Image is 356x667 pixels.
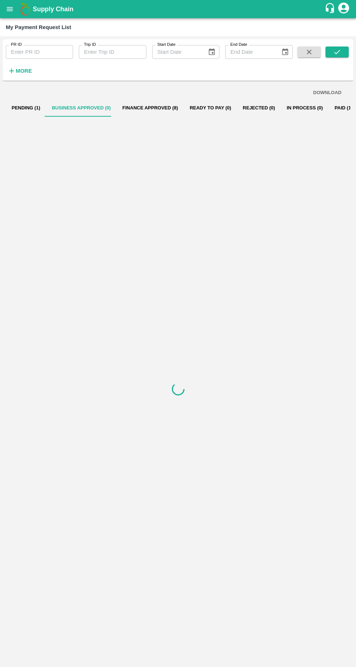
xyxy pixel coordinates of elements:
strong: More [16,68,32,74]
button: Finance Approved (8) [117,99,184,117]
a: Supply Chain [33,4,324,14]
label: Start Date [157,42,175,48]
input: Enter Trip ID [79,45,146,59]
button: In Process (0) [281,99,329,117]
button: Choose date [278,45,292,59]
input: Enter PR ID [6,45,73,59]
input: Start Date [152,45,202,59]
label: PR ID [11,42,22,48]
button: Rejected (0) [237,99,281,117]
button: Choose date [205,45,219,59]
div: customer-support [324,3,337,16]
b: Supply Chain [33,5,73,13]
input: End Date [225,45,275,59]
label: Trip ID [84,42,96,48]
button: Pending (1) [6,99,46,117]
button: Business Approved (0) [46,99,117,117]
label: End Date [230,42,247,48]
div: account of current user [337,1,350,17]
button: DOWNLOAD [310,87,344,99]
button: Ready To Pay (0) [184,99,237,117]
img: logo [18,2,33,16]
button: More [6,65,34,77]
button: open drawer [1,1,18,17]
div: My Payment Request List [6,23,71,32]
